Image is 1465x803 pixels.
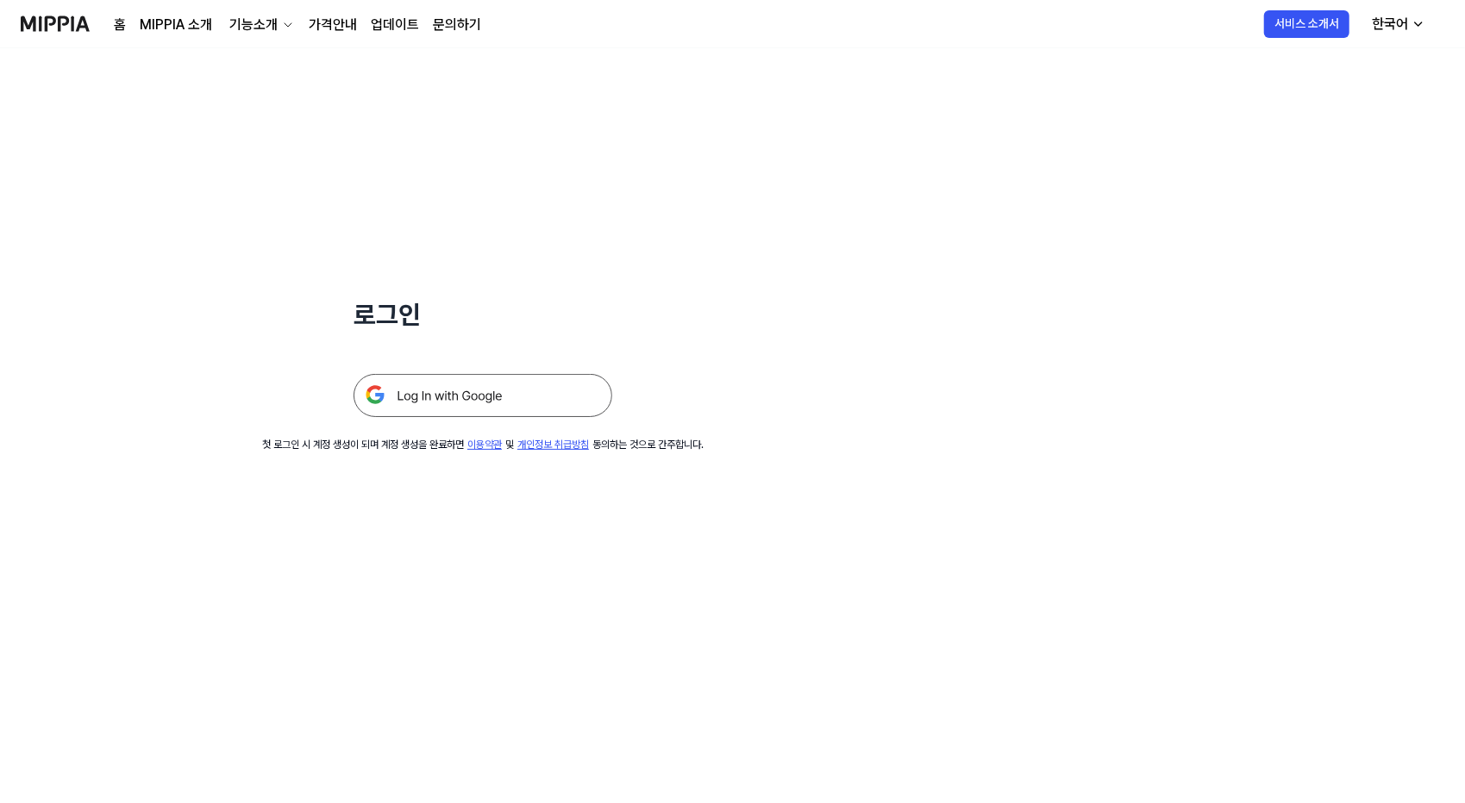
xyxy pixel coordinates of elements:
[354,296,612,333] h1: 로그인
[140,15,212,35] a: MIPPIA 소개
[226,15,281,35] div: 기능소개
[309,15,357,35] a: 가격안내
[114,15,126,35] a: 홈
[1358,7,1436,41] button: 한국어
[433,15,481,35] a: 문의하기
[1264,10,1349,38] button: 서비스 소개서
[354,374,612,417] img: 구글 로그인 버튼
[517,439,589,451] a: 개인정보 취급방침
[226,15,295,35] button: 기능소개
[467,439,502,451] a: 이용약관
[371,15,419,35] a: 업데이트
[262,438,704,452] div: 첫 로그인 시 계정 생성이 되며 계정 생성을 완료하면 및 동의하는 것으로 간주합니다.
[1368,14,1412,34] div: 한국어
